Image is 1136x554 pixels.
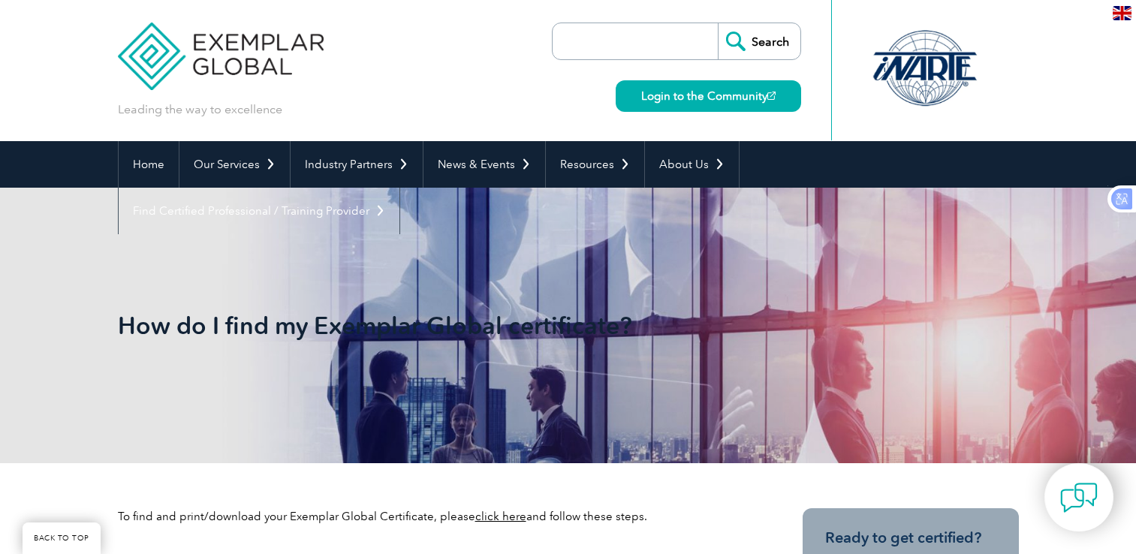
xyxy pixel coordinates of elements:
[118,508,749,525] p: To find and print/download your Exemplar Global Certificate, please and follow these steps.
[1113,6,1131,20] img: en
[291,141,423,188] a: Industry Partners
[423,141,545,188] a: News & Events
[475,510,526,523] a: click here
[118,311,695,340] h1: How do I find my Exemplar Global certificate?
[767,92,776,100] img: open_square.png
[616,80,801,112] a: Login to the Community
[718,23,800,59] input: Search
[546,141,644,188] a: Resources
[1060,479,1098,516] img: contact-chat.png
[23,522,101,554] a: BACK TO TOP
[119,141,179,188] a: Home
[119,188,399,234] a: Find Certified Professional / Training Provider
[179,141,290,188] a: Our Services
[645,141,739,188] a: About Us
[825,528,996,547] h3: Ready to get certified?
[118,101,282,118] p: Leading the way to excellence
